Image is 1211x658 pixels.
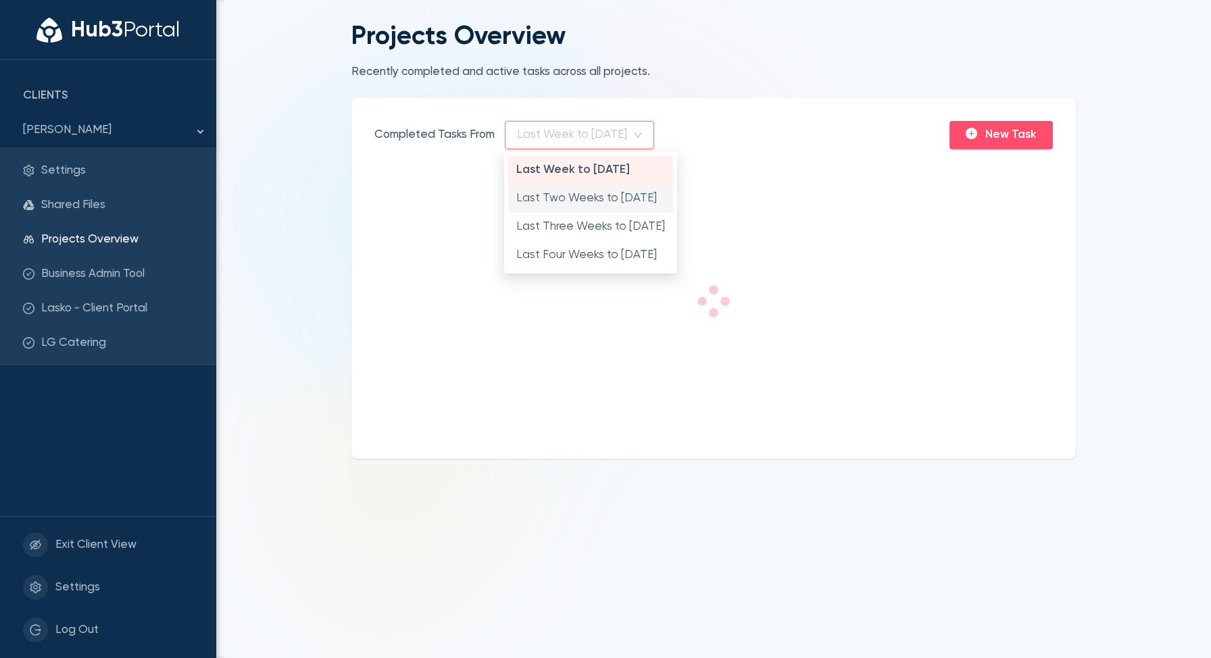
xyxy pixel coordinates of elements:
[374,121,505,149] label: Completed Tasks From
[23,122,193,139] span: [PERSON_NAME]
[23,303,34,314] span: check-circle
[41,231,193,249] span: Projects Overview
[55,536,193,554] span: Exit Client View
[41,162,193,180] span: Settings
[30,582,41,593] span: setting
[516,218,665,236] div: Last Three Weeks to [DATE]
[517,122,642,149] span: Last Week to Today
[55,622,193,639] span: Log Out
[30,624,41,636] span: logout
[966,128,977,139] span: plus-circle
[508,156,673,184] div: Last Week to Today
[55,579,193,597] span: Settings
[516,161,665,179] div: Last Week to [DATE]
[123,20,180,41] span: Portal
[508,241,673,270] div: Last Four Weeks to Today
[71,20,180,42] div: Hub3
[516,190,665,207] div: Last Two Weeks to [DATE]
[41,300,193,318] span: Lasko - Client Portal
[23,337,34,349] span: check-circle
[23,165,34,176] span: setting
[949,121,1053,149] button: plus-circleNew Task
[516,247,665,264] div: Last Four Weeks to [DATE]
[985,126,1037,144] span: New Task
[23,268,34,280] span: check-circle
[30,539,41,551] span: eye-invisible
[508,184,673,213] div: Last Two Weeks to Today
[351,64,1076,81] div: Recently completed and active tasks across all projects.
[508,213,673,241] div: Last Three Weeks to Today
[41,334,193,352] span: LG Catering
[351,23,566,52] h2: Projects Overview
[41,199,105,211] a: Shared Files
[41,265,193,283] span: Business Admin Tool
